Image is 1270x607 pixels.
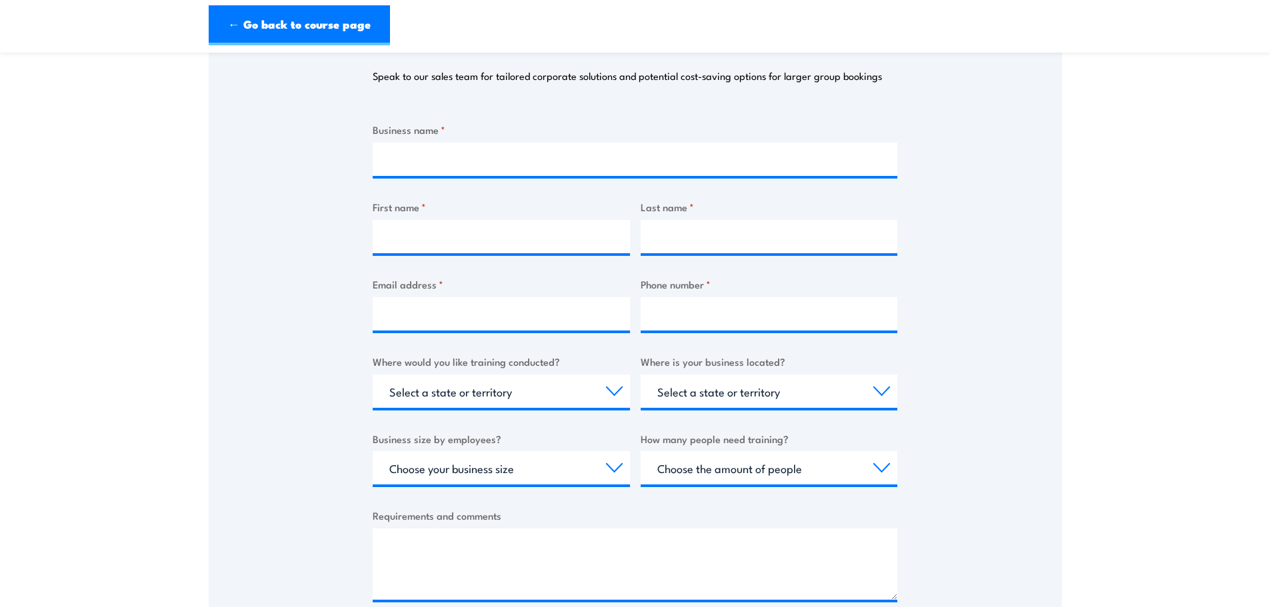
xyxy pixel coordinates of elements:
label: Where would you like training conducted? [373,354,630,369]
label: Phone number [641,277,898,292]
p: Speak to our sales team for tailored corporate solutions and potential cost-saving options for la... [373,69,882,83]
label: Business name [373,122,897,137]
label: Requirements and comments [373,508,897,523]
label: How many people need training? [641,431,898,446]
label: Last name [641,199,898,215]
label: Business size by employees? [373,431,630,446]
label: Email address [373,277,630,292]
a: ← Go back to course page [209,5,390,45]
label: First name [373,199,630,215]
label: Where is your business located? [641,354,898,369]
